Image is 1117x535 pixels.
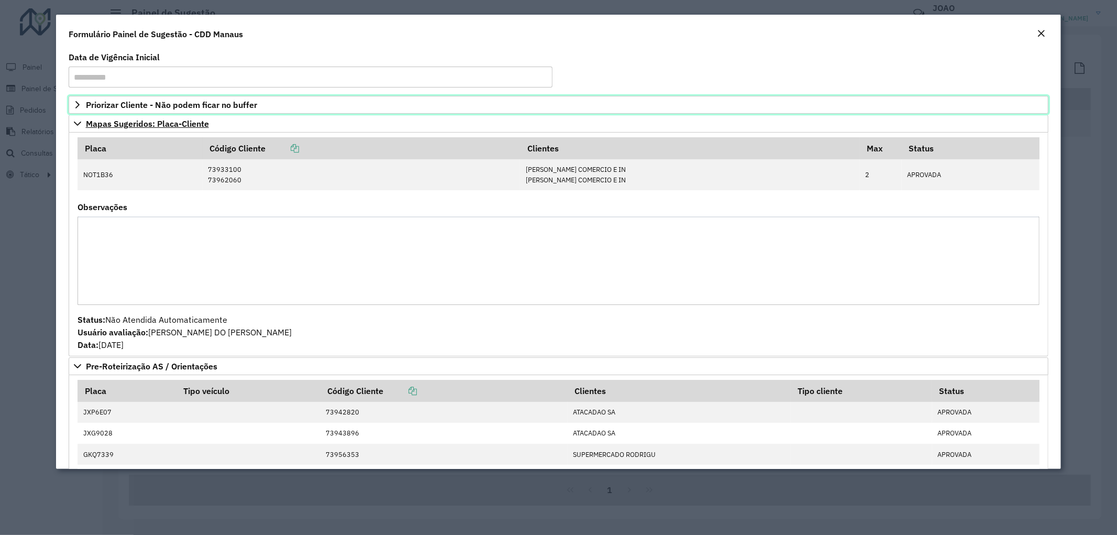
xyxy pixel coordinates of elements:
a: Copiar [266,143,299,154]
td: 73933100 73962060 [203,159,521,190]
td: COEMA COMERCIO DE PR [568,465,791,486]
th: Tipo cliente [791,380,932,402]
h4: Formulário Painel de Sugestão - CDD Manaus [69,28,243,40]
em: Fechar [1037,29,1045,38]
a: Pre-Roteirização AS / Orientações [69,357,1049,375]
td: APROVADA [932,444,1039,465]
strong: Usuário avaliação: [78,327,148,337]
td: JXP6E07 [78,402,176,423]
div: Mapas Sugeridos: Placa-Cliente [69,133,1049,356]
span: Não Atendida Automaticamente [PERSON_NAME] DO [PERSON_NAME] [DATE] [78,314,292,350]
span: Pre-Roteirização AS / Orientações [86,362,217,370]
button: Close [1034,27,1048,41]
td: 73972043 [320,465,568,486]
td: 73956353 [320,444,568,465]
td: JXO3I87 [78,465,176,486]
td: APROVADA [932,423,1039,444]
td: ATACADAO SA [568,402,791,423]
span: Priorizar Cliente - Não podem ficar no buffer [86,101,257,109]
td: SUPERMERCADO RODRIGU [568,444,791,465]
th: Tipo veículo [176,380,320,402]
strong: Status: [78,314,105,325]
span: Mapas Sugeridos: Placa-Cliente [86,119,209,128]
td: NOT1B36 [78,159,203,190]
th: Max [860,137,902,159]
th: Código Cliente [203,137,521,159]
td: 2 [860,159,902,190]
strong: Data: [78,340,98,350]
th: Código Cliente [320,380,568,402]
td: APROVADA [932,465,1039,486]
th: Clientes [520,137,859,159]
th: Status [932,380,1039,402]
td: 73942820 [320,402,568,423]
label: Data de Vigência Inicial [69,51,160,63]
a: Priorizar Cliente - Não podem ficar no buffer [69,96,1049,114]
th: Clientes [568,380,791,402]
td: APROVADA [902,159,1039,190]
td: [PERSON_NAME] COMERCIO E IN [PERSON_NAME] COMERCIO E IN [520,159,859,190]
a: Copiar [383,386,417,396]
label: Observações [78,201,127,213]
th: Placa [78,380,176,402]
a: Mapas Sugeridos: Placa-Cliente [69,115,1049,133]
th: Placa [78,137,203,159]
td: APROVADA [932,402,1039,423]
td: ATACADAO SA [568,423,791,444]
td: 73943896 [320,423,568,444]
td: JXG9028 [78,423,176,444]
th: Status [902,137,1039,159]
td: GKQ7339 [78,444,176,465]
